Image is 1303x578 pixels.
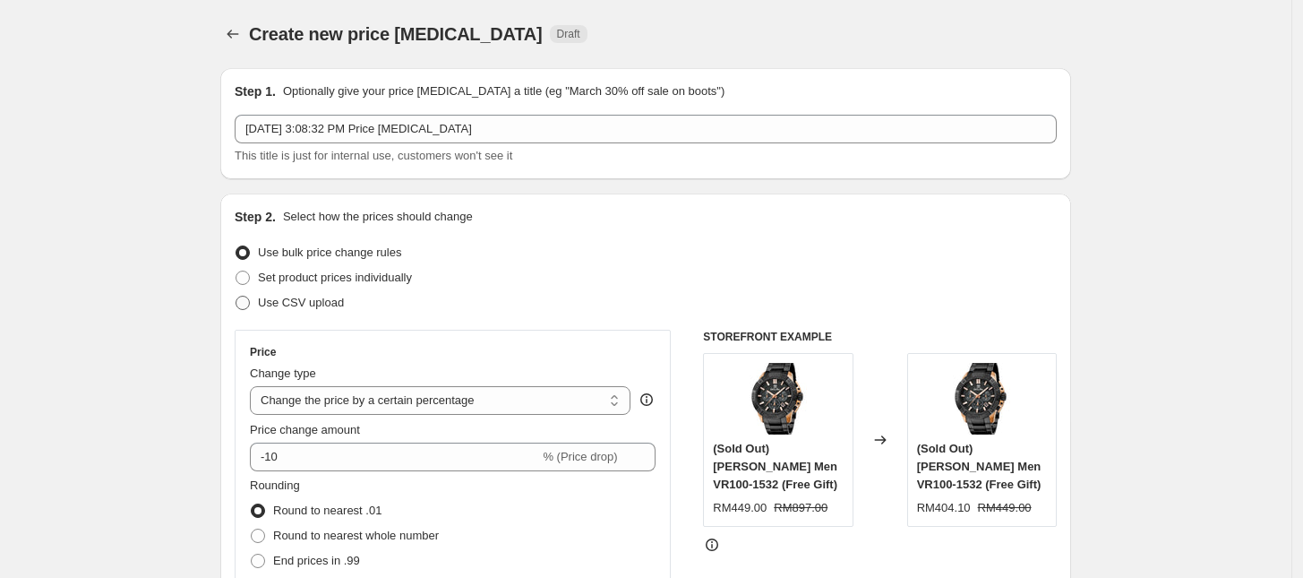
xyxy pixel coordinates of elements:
span: RM449.00 [713,501,767,514]
h3: Price [250,345,276,359]
input: -15 [250,443,539,471]
span: Round to nearest whole number [273,529,439,542]
img: VR100-1532_80x.jpg [946,363,1017,435]
span: (Sold Out) [PERSON_NAME] Men VR100-1532 (Free Gift) [917,442,1042,491]
span: (Sold Out) [PERSON_NAME] Men VR100-1532 (Free Gift) [713,442,837,491]
span: RM404.10 [917,501,971,514]
span: Rounding [250,479,300,492]
h6: STOREFRONT EXAMPLE [703,330,1057,344]
span: This title is just for internal use, customers won't see it [235,149,512,162]
span: Draft [557,27,580,41]
span: Set product prices individually [258,271,412,284]
span: End prices in .99 [273,554,360,567]
h2: Step 1. [235,82,276,100]
span: Round to nearest .01 [273,504,381,517]
span: Use CSV upload [258,296,344,309]
button: Price change jobs [220,22,245,47]
h2: Step 2. [235,208,276,226]
div: help [638,391,656,409]
span: RM449.00 [978,501,1032,514]
img: VR100-1532_80x.jpg [742,363,814,435]
span: Create new price [MEDICAL_DATA] [249,24,543,44]
input: 30% off holiday sale [235,115,1057,143]
span: Change type [250,367,316,380]
span: Price change amount [250,423,360,436]
span: % (Price drop) [543,450,617,463]
span: RM897.00 [774,501,827,514]
span: Use bulk price change rules [258,246,401,259]
p: Select how the prices should change [283,208,473,226]
p: Optionally give your price [MEDICAL_DATA] a title (eg "March 30% off sale on boots") [283,82,724,100]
